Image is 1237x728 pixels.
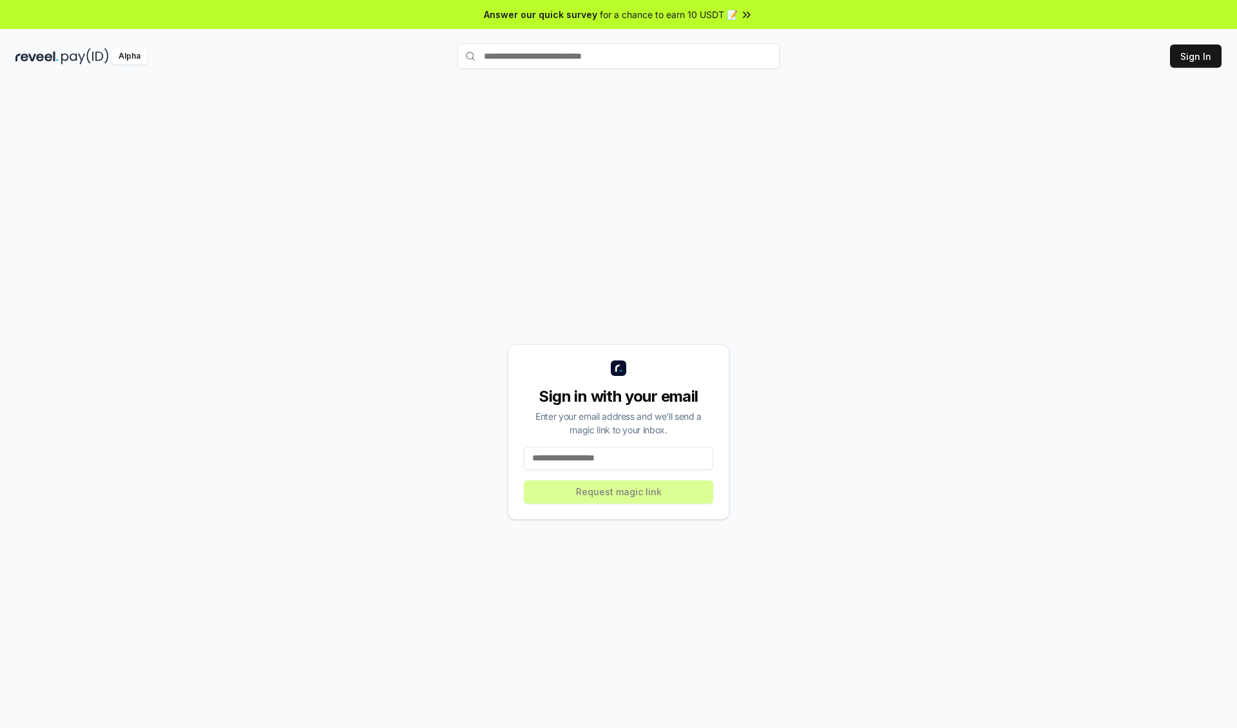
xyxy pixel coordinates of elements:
div: Alpha [111,48,148,64]
span: for a chance to earn 10 USDT 📝 [600,8,738,21]
button: Sign In [1170,44,1222,68]
div: Sign in with your email [524,386,713,407]
div: Enter your email address and we’ll send a magic link to your inbox. [524,409,713,437]
img: pay_id [61,48,109,64]
span: Answer our quick survey [484,8,597,21]
img: reveel_dark [15,48,59,64]
img: logo_small [611,360,626,376]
